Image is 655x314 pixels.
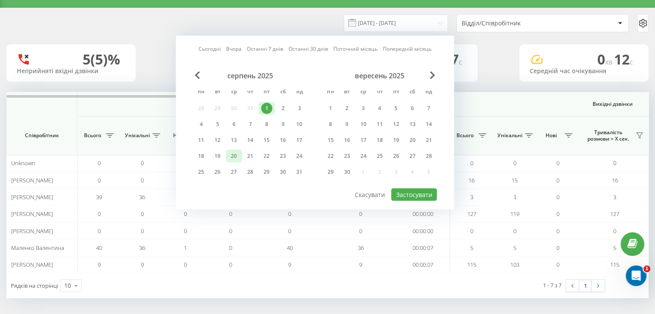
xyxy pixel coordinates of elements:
[467,210,476,218] span: 127
[247,45,283,53] a: Останні 7 днів
[277,166,289,178] div: 30
[388,102,404,115] div: пт 5 вер 2025 р.
[420,134,437,147] div: нд 21 вер 2025 р.
[390,135,401,146] div: 19
[338,166,355,179] div: вт 30 вер 2025 р.
[17,68,125,75] div: Неприйняті вхідні дзвінки
[261,166,272,178] div: 29
[11,210,53,218] span: [PERSON_NAME]
[100,101,427,108] span: Вхідні дзвінки
[168,132,189,139] span: Нові
[242,166,258,179] div: чт 28 серп 2025 р.
[96,193,102,201] span: 39
[141,176,144,184] span: 0
[322,71,437,80] div: вересень 2025
[422,86,435,99] abbr: неділя
[195,71,200,79] span: Previous Month
[212,119,223,130] div: 5
[371,134,388,147] div: чт 18 вер 2025 р.
[407,135,418,146] div: 20
[374,103,385,114] div: 4
[338,102,355,115] div: вт 2 вер 2025 р.
[358,244,364,252] span: 36
[338,118,355,131] div: вт 9 вер 2025 р.
[341,119,352,130] div: 9
[556,244,559,252] span: 0
[597,50,614,68] span: 0
[261,103,272,114] div: 1
[510,210,519,218] span: 119
[294,135,305,146] div: 17
[556,227,559,235] span: 0
[125,132,150,139] span: Унікальні
[141,227,144,235] span: 0
[512,176,518,184] span: 15
[359,210,362,218] span: 0
[396,206,450,222] td: 00:00:00
[470,159,473,167] span: 0
[513,227,516,235] span: 0
[294,119,305,130] div: 10
[64,281,71,290] div: 10
[390,103,401,114] div: 5
[244,86,257,99] abbr: четвер
[322,150,338,163] div: пн 22 вер 2025 р.
[261,151,272,162] div: 22
[83,51,120,68] div: 5 (5)%
[388,118,404,131] div: пт 12 вер 2025 р.
[626,265,646,286] iframe: Intercom live chat
[325,151,336,162] div: 22
[357,86,369,99] abbr: середа
[374,135,385,146] div: 18
[614,50,633,68] span: 12
[242,134,258,147] div: чт 14 серп 2025 р.
[406,86,419,99] abbr: субота
[396,256,450,273] td: 00:00:07
[196,166,207,178] div: 25
[294,151,305,162] div: 24
[407,119,418,130] div: 13
[359,227,362,235] span: 0
[341,103,352,114] div: 2
[388,134,404,147] div: пт 19 вер 2025 р.
[229,227,232,235] span: 0
[229,244,232,252] span: 0
[355,134,371,147] div: ср 17 вер 2025 р.
[211,86,224,99] abbr: вівторок
[371,150,388,163] div: чт 25 вер 2025 р.
[228,166,239,178] div: 27
[291,166,307,179] div: нд 31 серп 2025 р.
[391,188,437,201] button: Застосувати
[451,50,462,68] span: 7
[141,261,144,268] span: 9
[324,86,337,99] abbr: понеділок
[277,119,289,130] div: 9
[643,265,650,272] span: 1
[199,45,221,53] a: Сьогодні
[289,45,328,53] a: Останні 30 днів
[584,129,633,142] span: Тривалість розмови > Х сек.
[325,119,336,130] div: 8
[322,102,338,115] div: пн 1 вер 2025 р.
[242,118,258,131] div: чт 7 серп 2025 р.
[98,176,101,184] span: 0
[258,150,275,163] div: пт 22 серп 2025 р.
[462,20,565,27] div: Відділ/Співробітник
[610,261,619,268] span: 115
[325,135,336,146] div: 15
[227,86,240,99] abbr: середа
[357,119,369,130] div: 10
[404,102,420,115] div: сб 6 вер 2025 р.
[357,103,369,114] div: 3
[322,118,338,131] div: пн 8 вер 2025 р.
[510,261,519,268] span: 103
[11,244,64,252] span: Маленко Валентина
[193,166,209,179] div: пн 25 серп 2025 р.
[459,57,462,67] span: c
[355,150,371,163] div: ср 24 вер 2025 р.
[212,166,223,178] div: 26
[470,227,473,235] span: 0
[196,119,207,130] div: 4
[540,132,562,139] span: Нові
[325,103,336,114] div: 1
